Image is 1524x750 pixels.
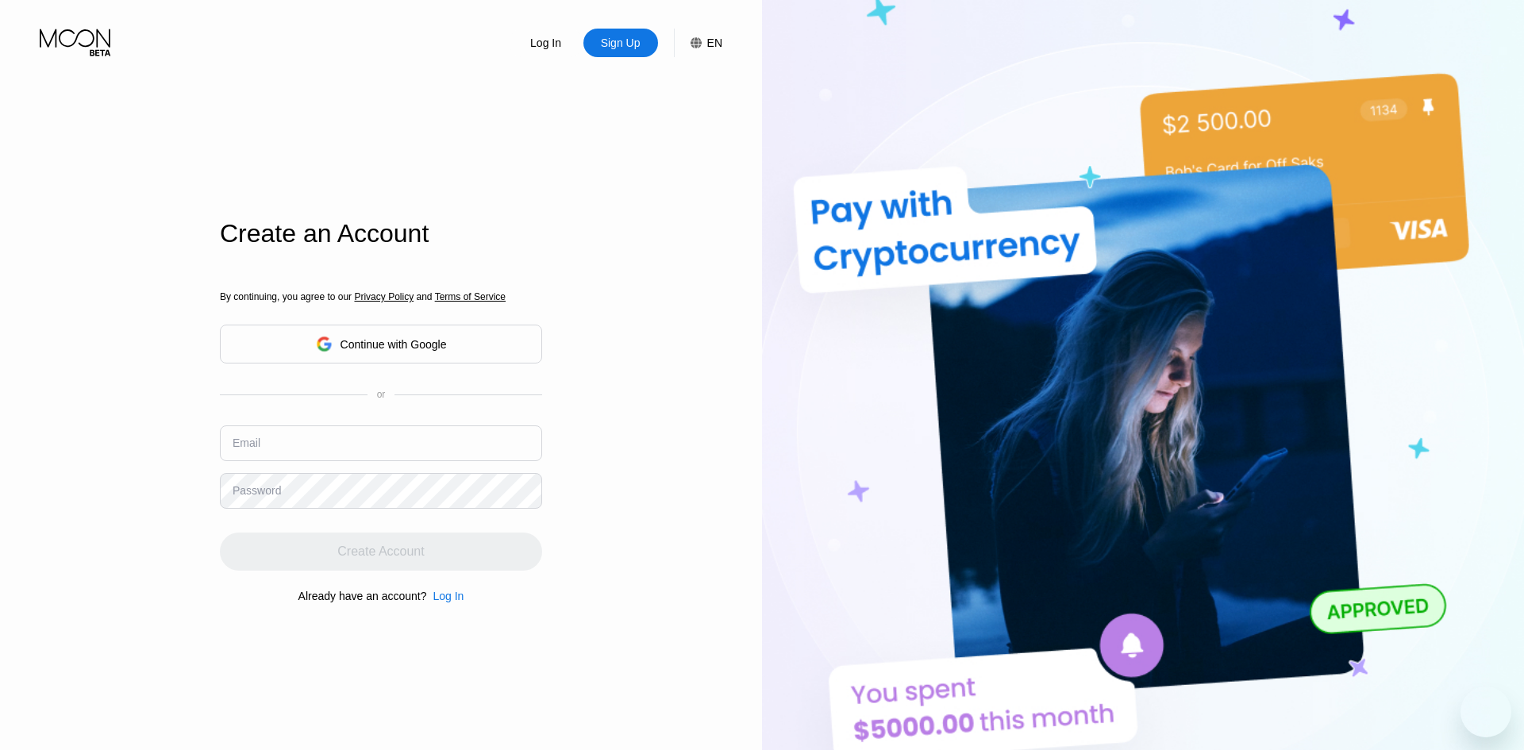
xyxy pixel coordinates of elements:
div: By continuing, you agree to our [220,291,542,302]
div: Sign Up [599,35,642,51]
span: and [414,291,435,302]
div: Log In [509,29,583,57]
div: EN [674,29,722,57]
div: Log In [529,35,563,51]
div: Already have an account? [298,590,427,602]
span: Terms of Service [435,291,506,302]
div: Sign Up [583,29,658,57]
div: Log In [433,590,464,602]
div: Email [233,437,260,449]
div: EN [707,37,722,49]
div: Create an Account [220,219,542,248]
div: Password [233,484,281,497]
div: or [377,389,386,400]
div: Continue with Google [220,325,542,363]
span: Privacy Policy [354,291,414,302]
div: Continue with Google [341,338,447,351]
iframe: Nút để khởi chạy cửa sổ nhắn tin [1460,687,1511,737]
div: Log In [426,590,464,602]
